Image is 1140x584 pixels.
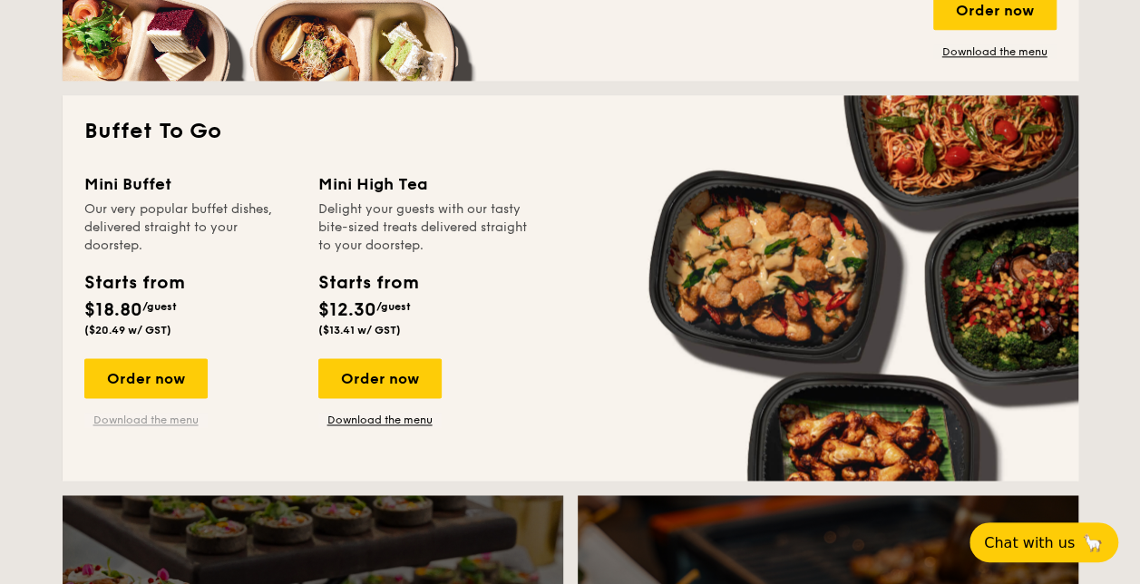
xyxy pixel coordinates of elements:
span: /guest [376,300,411,313]
span: $12.30 [318,299,376,321]
span: ($20.49 w/ GST) [84,324,171,336]
div: Our very popular buffet dishes, delivered straight to your doorstep. [84,200,297,255]
a: Download the menu [84,413,208,427]
div: Delight your guests with our tasty bite-sized treats delivered straight to your doorstep. [318,200,531,255]
div: Starts from [84,269,183,297]
span: ($13.41 w/ GST) [318,324,401,336]
h2: Buffet To Go [84,117,1057,146]
span: 🦙 [1082,532,1104,553]
div: Mini High Tea [318,171,531,197]
span: /guest [142,300,177,313]
button: Chat with us🦙 [969,522,1118,562]
span: $18.80 [84,299,142,321]
div: Order now [318,358,442,398]
div: Mini Buffet [84,171,297,197]
div: Starts from [318,269,417,297]
span: Chat with us [984,534,1075,551]
a: Download the menu [933,44,1057,59]
div: Order now [84,358,208,398]
a: Download the menu [318,413,442,427]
